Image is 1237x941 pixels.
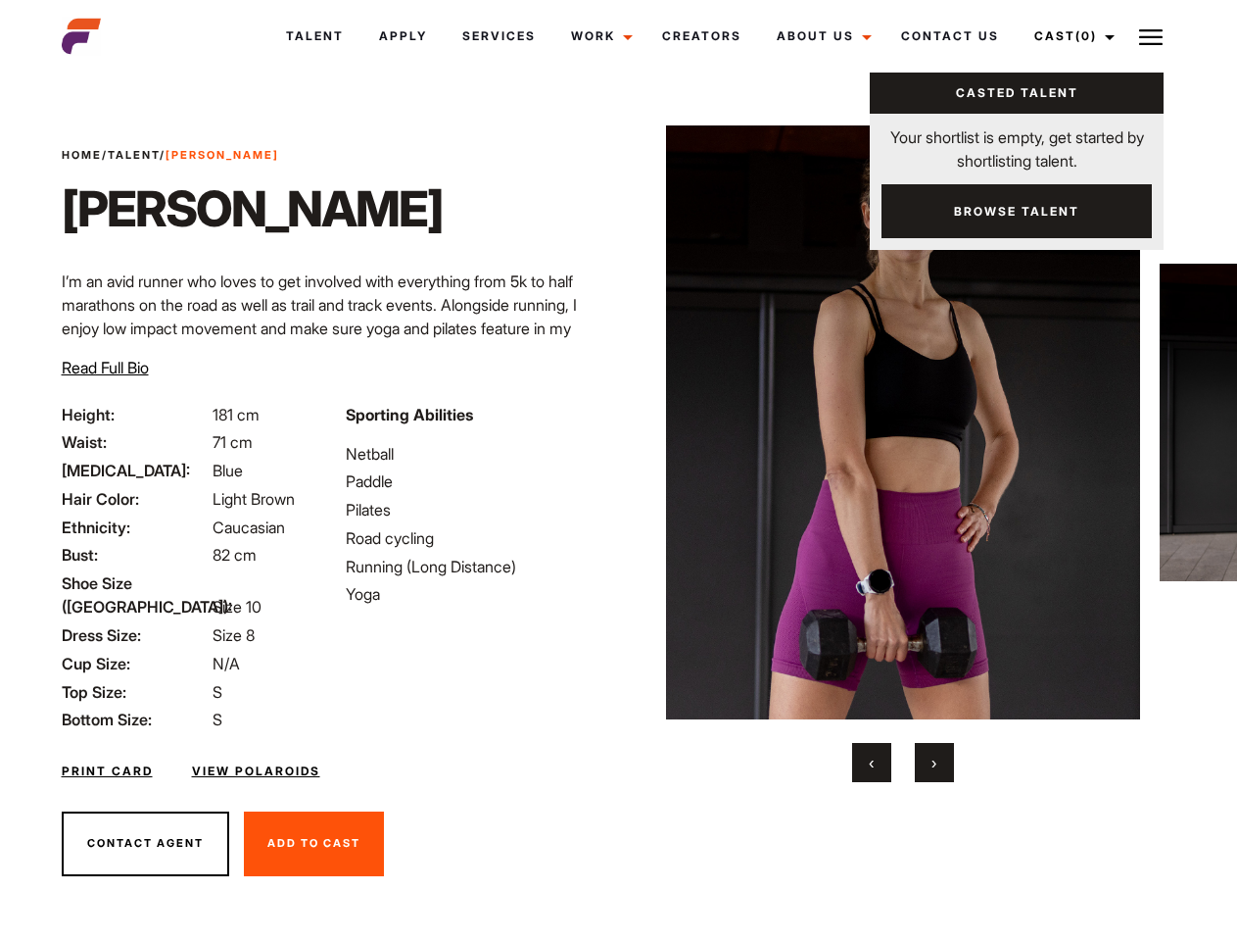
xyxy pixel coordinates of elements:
a: Contact Us [883,10,1017,63]
span: 71 cm [213,432,253,452]
span: Light Brown [213,489,295,509]
span: [MEDICAL_DATA]: [62,459,209,482]
button: Read Full Bio [62,356,149,379]
span: Read Full Bio [62,358,149,377]
li: Yoga [346,582,606,606]
span: Waist: [62,430,209,454]
strong: [PERSON_NAME] [166,148,279,162]
img: cropped-aefm-brand-fav-22-square.png [62,17,101,56]
span: / / [62,147,279,164]
li: Netball [346,442,606,466]
a: Browse Talent [881,184,1152,238]
span: Add To Cast [267,836,360,850]
span: S [213,682,222,702]
span: Blue [213,461,243,480]
h1: [PERSON_NAME] [62,179,443,238]
a: About Us [759,10,883,63]
p: Your shortlist is empty, get started by shortlisting talent. [870,114,1164,173]
span: Cup Size: [62,652,209,675]
span: N/A [213,654,240,673]
span: 82 cm [213,545,257,565]
li: Pilates [346,498,606,521]
button: Contact Agent [62,812,229,876]
span: Top Size: [62,680,209,704]
span: Previous [869,753,874,772]
a: Apply [361,10,445,63]
span: Shoe Size ([GEOGRAPHIC_DATA]): [62,571,209,619]
strong: Sporting Abilities [346,405,473,424]
a: Talent [108,148,160,162]
span: Dress Size: [62,623,209,647]
span: (0) [1075,28,1097,43]
span: Caucasian [213,518,285,537]
a: Casted Talent [870,73,1164,114]
a: Cast(0) [1017,10,1126,63]
a: Creators [644,10,759,63]
img: Burger icon [1139,25,1163,49]
span: Bottom Size: [62,708,209,731]
a: Work [553,10,644,63]
span: Ethnicity: [62,516,209,539]
p: I’m an avid runner who loves to get involved with everything from 5k to half marathons on the roa... [62,270,607,387]
span: Size 10 [213,597,262,617]
a: Home [62,148,102,162]
button: Add To Cast [244,812,384,876]
span: 181 cm [213,405,260,424]
li: Paddle [346,470,606,493]
span: Next [931,753,936,772]
a: Talent [268,10,361,63]
span: Size 8 [213,625,255,645]
a: Print Card [62,763,153,780]
li: Running (Long Distance) [346,555,606,578]
span: Bust: [62,543,209,567]
span: Height: [62,403,209,426]
span: S [213,710,222,729]
li: Road cycling [346,526,606,550]
a: Services [445,10,553,63]
a: View Polaroids [192,763,320,780]
span: Hair Color: [62,487,209,511]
